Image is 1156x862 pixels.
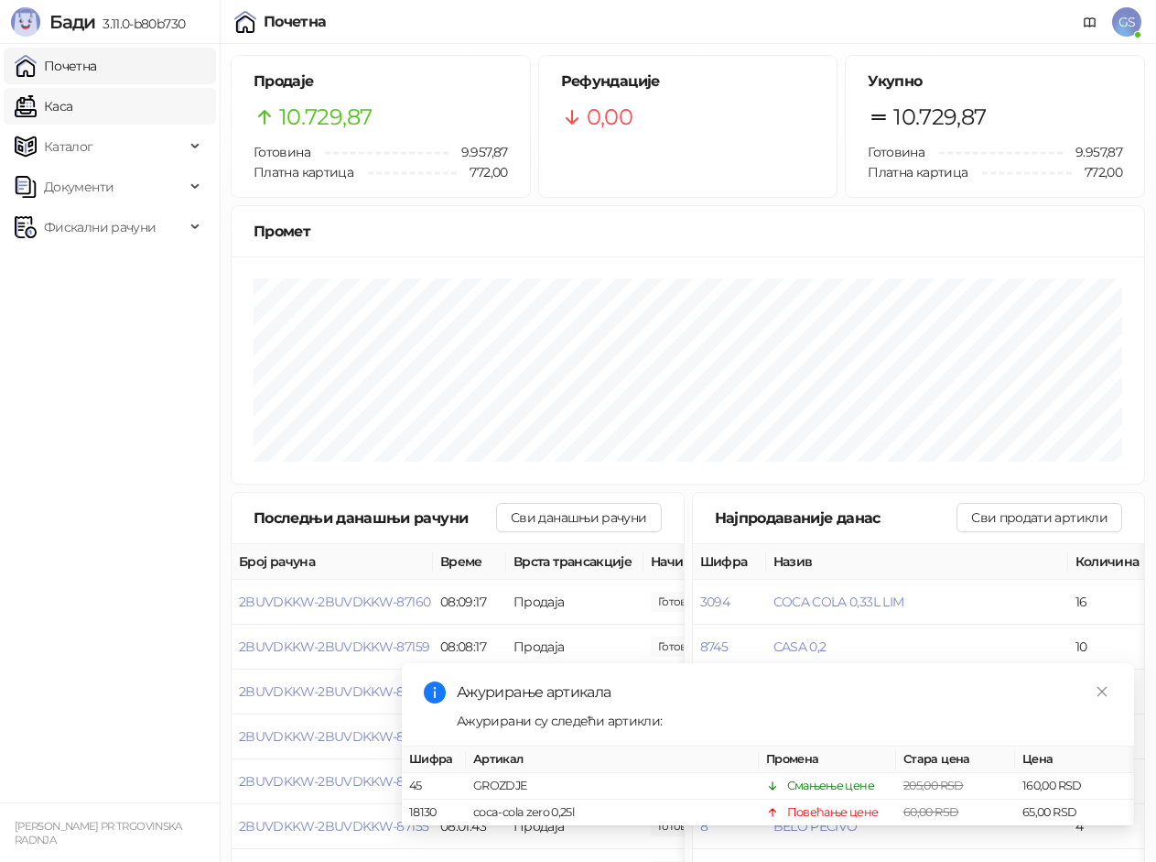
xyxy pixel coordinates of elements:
[232,544,433,580] th: Број рачуна
[903,805,958,819] span: 60,00 RSD
[15,820,182,846] small: [PERSON_NAME] PR TRGOVINSKA RADNJA
[693,544,766,580] th: Шифра
[868,144,924,160] span: Готовина
[956,503,1122,532] button: Сви продати артикли
[1015,800,1134,826] td: 65,00 RSD
[448,142,508,162] span: 9.957,87
[587,100,632,135] span: 0,00
[561,71,816,93] h5: Рефундације
[254,164,353,180] span: Платна картица
[896,747,1015,773] th: Стара цена
[766,544,1068,580] th: Назив
[457,682,1112,704] div: Ажурирање артикала
[1015,747,1134,773] th: Цена
[15,48,97,84] a: Почетна
[466,773,759,800] td: GROZDJE
[239,638,429,655] button: 2BUVDKKW-2BUVDKKW-87159
[506,580,643,625] td: Продаја
[239,773,429,790] button: 2BUVDKKW-2BUVDKKW-87156
[1068,580,1151,625] td: 16
[496,503,661,532] button: Сви данашњи рачуни
[868,164,967,180] span: Платна картица
[15,88,72,125] a: Каса
[402,773,466,800] td: 45
[457,711,1112,731] div: Ажурирани су следећи артикли:
[1075,7,1105,37] a: Документација
[11,7,40,37] img: Logo
[773,638,826,655] button: CASA 0,2
[254,220,1122,243] div: Промет
[239,728,428,745] button: 2BUVDKKW-2BUVDKKW-87157
[433,544,506,580] th: Време
[651,592,713,612] span: 100,00
[457,162,507,182] span: 772,00
[279,100,372,135] span: 10.729,87
[254,71,508,93] h5: Продаје
[433,580,506,625] td: 08:09:17
[95,16,185,32] span: 3.11.0-b80b730
[1096,685,1108,698] span: close
[1015,773,1134,800] td: 160,00 RSD
[1112,7,1141,37] span: GS
[466,800,759,826] td: coca-cola zero 0,25l
[643,544,826,580] th: Начини плаћања
[264,15,327,29] div: Почетна
[424,682,446,704] span: info-circle
[49,11,95,33] span: Бади
[1068,625,1151,670] td: 10
[433,625,506,670] td: 08:08:17
[700,594,729,610] button: 3094
[893,100,986,135] span: 10.729,87
[44,209,156,246] span: Фискални рачуни
[1068,544,1151,580] th: Количина
[506,625,643,670] td: Продаја
[1092,682,1112,702] a: Close
[773,594,904,610] button: COCA COLA 0,33L LIM
[44,169,113,205] span: Документи
[787,777,874,795] div: Смањење цене
[759,747,896,773] th: Промена
[506,544,643,580] th: Врста трансакције
[1063,142,1122,162] span: 9.957,87
[254,144,310,160] span: Готовина
[868,71,1122,93] h5: Укупно
[44,128,93,165] span: Каталог
[254,507,496,529] div: Последњи данашњи рачуни
[903,779,964,792] span: 205,00 RSD
[466,747,759,773] th: Артикал
[402,747,466,773] th: Шифра
[239,818,428,835] button: 2BUVDKKW-2BUVDKKW-87155
[402,800,466,826] td: 18130
[239,594,430,610] button: 2BUVDKKW-2BUVDKKW-87160
[239,683,429,700] button: 2BUVDKKW-2BUVDKKW-87158
[1072,162,1122,182] span: 772,00
[700,638,728,655] button: 8745
[787,803,879,822] div: Повећање цене
[715,507,957,529] div: Најпродаваније данас
[651,637,713,657] span: 542,05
